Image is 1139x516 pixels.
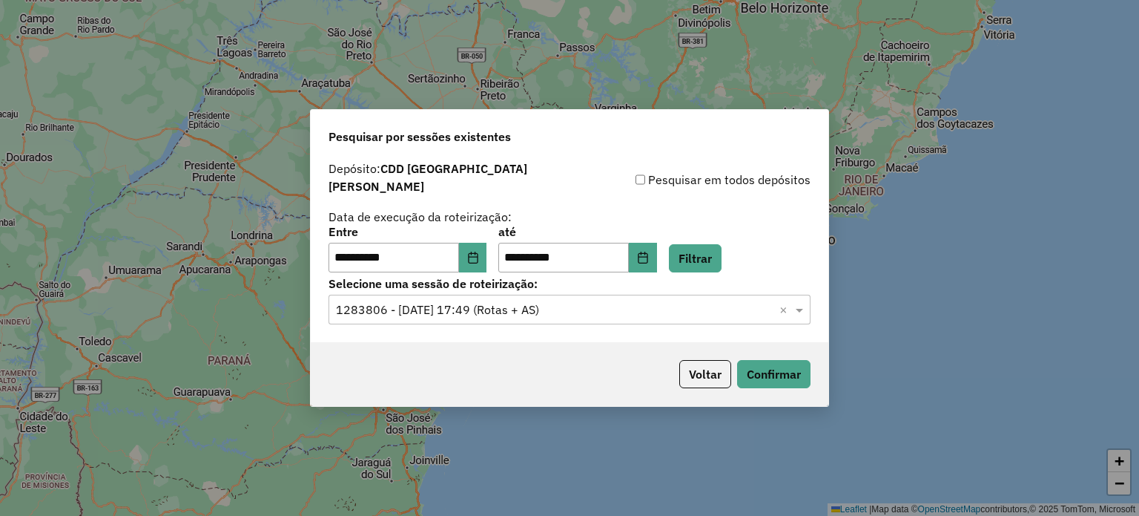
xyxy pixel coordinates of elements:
[459,243,487,272] button: Choose Date
[329,223,486,241] label: Entre
[669,244,722,272] button: Filtrar
[737,360,810,388] button: Confirmar
[569,171,810,189] div: Pesquisar em todos depósitos
[329,160,569,195] label: Depósito:
[329,275,810,293] label: Selecione uma sessão de roteirização:
[498,223,656,241] label: até
[679,360,731,388] button: Voltar
[629,243,657,272] button: Choose Date
[329,128,511,146] span: Pesquisar por sessões existentes
[329,208,512,226] label: Data de execução da roteirização:
[779,301,792,319] span: Clear all
[329,161,527,194] strong: CDD [GEOGRAPHIC_DATA][PERSON_NAME]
